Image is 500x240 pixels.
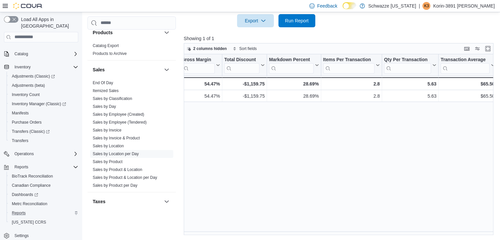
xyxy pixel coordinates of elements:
span: Products to Archive [93,51,127,56]
a: Sales by Employee (Tendered) [93,120,147,125]
button: Catalog [12,50,31,58]
span: Inventory Count [9,91,78,99]
span: Operations [14,151,34,156]
a: Inventory Manager (Classic) [7,99,81,108]
a: Sales by Location per Day [93,152,139,156]
button: Manifests [7,108,81,118]
a: Manifests [9,109,31,117]
span: Export [241,14,270,27]
span: Operations [12,150,78,158]
a: Canadian Compliance [9,181,53,189]
span: Transfers (Classic) [12,129,50,134]
span: Adjustments (Classic) [12,74,55,79]
button: Operations [1,149,81,158]
button: Operations [12,150,36,158]
button: Inventory Count [7,90,81,99]
div: Transaction Average [440,57,489,73]
span: Adjustments (beta) [12,83,45,88]
button: Catalog [1,49,81,59]
span: Inventory Manager (Classic) [12,101,66,107]
div: Markdown Percent [269,57,313,63]
a: Sales by Product & Location [93,167,142,172]
a: Sales by Employee (Created) [93,112,144,117]
a: Purchase Orders [9,118,44,126]
a: Transfers (Classic) [9,128,52,135]
div: -$1,159.75 [224,80,265,88]
span: BioTrack Reconciliation [9,172,78,180]
div: $65.50 [440,80,494,88]
div: Items Per Transaction [323,57,374,63]
div: -$1,159.75 [224,92,265,100]
span: Settings [14,233,29,238]
div: Total Discount [224,57,259,73]
div: Sales [87,79,176,192]
span: Metrc Reconciliation [9,200,78,208]
span: Sales by Location [93,143,124,149]
span: Sales by Product & Location per Day [93,175,157,180]
span: Metrc Reconciliation [12,201,47,206]
div: Total Discount [224,57,259,63]
span: BioTrack Reconciliation [12,174,53,179]
div: 54.47% [181,80,220,88]
p: Schwazze [US_STATE] [368,2,416,10]
button: Transaction Average [440,57,494,73]
button: Transfers [7,136,81,145]
span: 2 columns hidden [193,46,227,51]
span: Inventory [12,63,78,71]
button: Keyboard shortcuts [463,45,471,53]
button: Taxes [163,198,171,205]
span: Transfers [12,138,28,143]
a: Sales by Invoice [93,128,121,132]
div: Gross Margin [181,57,215,63]
button: Gross Margin [181,57,220,73]
span: Purchase Orders [9,118,78,126]
button: Products [163,29,171,36]
a: Itemized Sales [93,88,119,93]
button: Reports [1,162,81,172]
div: Transaction Average [440,57,489,63]
button: Sales [163,66,171,74]
a: Sales by Location [93,144,124,148]
span: Purchase Orders [12,120,42,125]
a: Sales by Day [93,104,116,109]
h3: Taxes [93,198,106,205]
span: Catalog [12,50,78,58]
span: Sales by Location per Day [93,151,139,156]
p: Korin-3891 [PERSON_NAME] [433,2,495,10]
div: Products [87,42,176,60]
p: Showing 1 of 1 [184,35,497,42]
div: Markdown Percent [269,57,313,73]
span: Sort fields [239,46,257,51]
h3: Sales [93,66,105,73]
a: Sales by Classification [93,96,132,101]
button: Total Discount [224,57,265,73]
span: Reports [14,164,28,170]
span: Transfers (Classic) [9,128,78,135]
button: Enter fullscreen [484,45,492,53]
div: 2.8 [323,80,380,88]
img: Cova [13,3,43,9]
button: Items Per Transaction [323,57,380,73]
span: Inventory Manager (Classic) [9,100,78,108]
span: Manifests [12,110,29,116]
a: [US_STATE] CCRS [9,218,49,226]
a: Sales by Product per Day [93,183,137,188]
input: Dark Mode [343,2,356,9]
a: Dashboards [9,191,41,199]
button: Adjustments (beta) [7,81,81,90]
button: Run Report [278,14,315,27]
a: Adjustments (beta) [9,82,48,89]
a: Transfers [9,137,31,145]
div: Qty Per Transaction [384,57,431,73]
div: Korin-3891 Hobday [422,2,430,10]
div: Qty Per Transaction [384,57,431,63]
span: Manifests [9,109,78,117]
p: | [419,2,420,10]
span: Adjustments (beta) [9,82,78,89]
a: Adjustments (Classic) [7,72,81,81]
a: Reports [9,209,28,217]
